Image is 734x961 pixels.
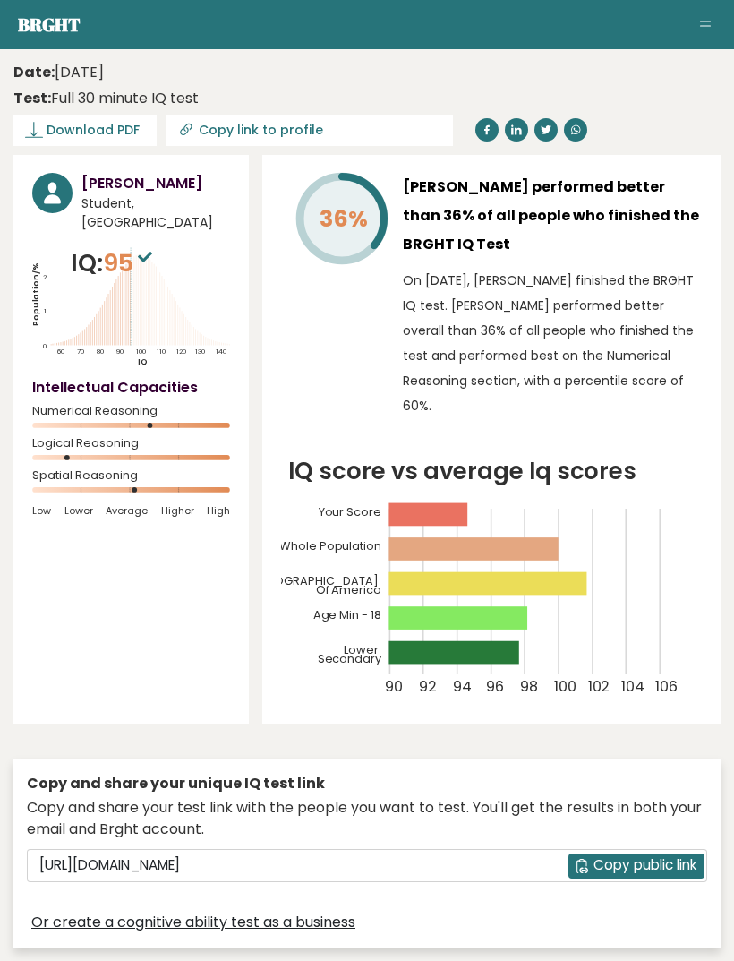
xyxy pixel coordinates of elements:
[487,676,505,697] tspan: 96
[622,676,645,697] tspan: 104
[32,377,230,399] h4: Intellectual Capacities
[453,676,472,697] tspan: 94
[81,194,230,232] span: Student, [GEOGRAPHIC_DATA]
[103,246,157,279] span: 95
[316,581,382,598] tspan: Of America
[555,676,577,697] tspan: 100
[116,347,124,356] tspan: 90
[30,262,41,327] tspan: Population/%
[18,13,81,37] a: Brght
[97,347,104,356] tspan: 80
[27,797,707,840] div: Copy and share your test link with the people you want to test. You'll get the results in both yo...
[31,912,355,933] a: Or create a cognitive ability test as a business
[656,676,679,697] tspan: 106
[403,173,702,259] h3: [PERSON_NAME] performed better than 36% of all people who finished the BRGHT IQ Test
[47,121,140,140] span: Download PDF
[158,347,166,356] tspan: 110
[32,408,230,415] span: Numerical Reasoning
[27,773,707,794] div: Copy and share your unique IQ test link
[207,504,230,517] span: High
[386,676,404,697] tspan: 90
[521,676,539,697] tspan: 98
[419,676,437,697] tspan: 92
[13,62,55,82] b: Date:
[254,572,379,589] tspan: [GEOGRAPHIC_DATA]
[196,347,206,356] tspan: 130
[71,245,157,281] p: IQ:
[588,676,610,697] tspan: 102
[695,14,716,36] button: Toggle navigation
[106,504,148,517] span: Average
[279,537,382,554] tspan: Whole Population
[32,440,230,447] span: Logical Reasoning
[313,606,382,623] tspan: Age Min - 18
[77,347,84,356] tspan: 70
[161,504,194,517] span: Higher
[403,268,702,418] p: On [DATE], [PERSON_NAME] finished the BRGHT IQ test. [PERSON_NAME] performed better overall than ...
[81,173,230,194] h3: [PERSON_NAME]
[216,347,226,356] tspan: 140
[57,347,64,356] tspan: 60
[64,504,93,517] span: Lower
[32,472,230,479] span: Spatial Reasoning
[44,306,47,316] tspan: 1
[568,854,704,879] button: Copy public link
[13,115,157,146] a: Download PDF
[318,650,383,667] tspan: Secondary
[176,347,186,356] tspan: 120
[344,641,379,658] tspan: Lower
[593,855,696,876] span: Copy public link
[43,341,47,351] tspan: 0
[43,272,47,282] tspan: 2
[319,203,367,235] tspan: 36%
[13,88,51,108] b: Test:
[138,356,148,367] tspan: IQ
[13,88,199,109] div: Full 30 minute IQ test
[13,62,104,83] time: [DATE]
[318,503,382,520] tspan: Your Score
[137,347,147,356] tspan: 100
[288,455,637,487] tspan: IQ score vs average Iq scores
[32,504,51,517] span: Low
